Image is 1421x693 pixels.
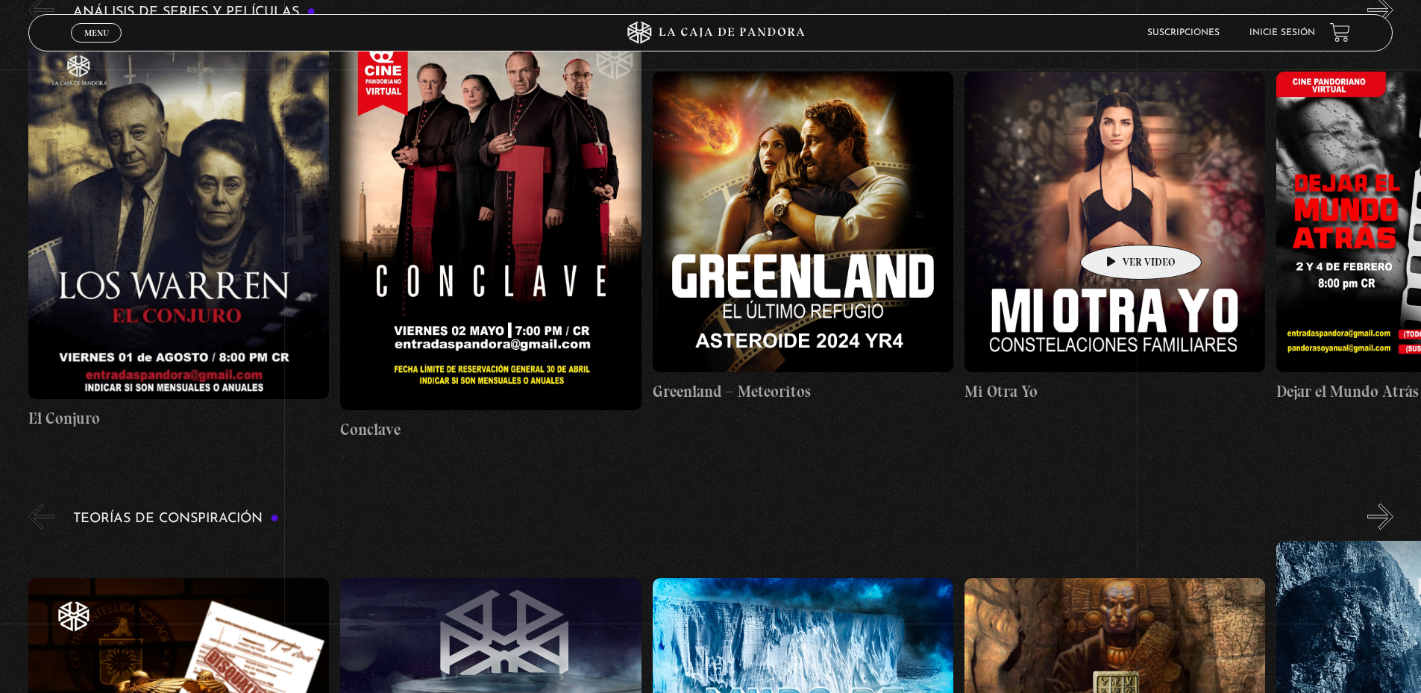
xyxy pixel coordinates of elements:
button: Previous [28,504,54,530]
a: El Conjuro [28,34,329,442]
h4: Greenland – Meteoritos [653,380,953,404]
h4: Conclave [340,418,641,442]
h4: El Conjuro [28,407,329,430]
a: Conclave [340,34,641,442]
span: Cerrar [79,40,114,51]
a: Inicie sesión [1249,28,1315,37]
a: View your shopping cart [1330,22,1350,43]
h3: Análisis de series y películas [73,5,316,19]
button: Next [1367,504,1393,530]
h3: Teorías de Conspiración [73,512,279,526]
span: Menu [84,28,109,37]
a: Mi Otra Yo [964,34,1265,442]
a: Greenland – Meteoritos [653,34,953,442]
h4: Mi Otra Yo [964,380,1265,404]
a: Suscripciones [1147,28,1220,37]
